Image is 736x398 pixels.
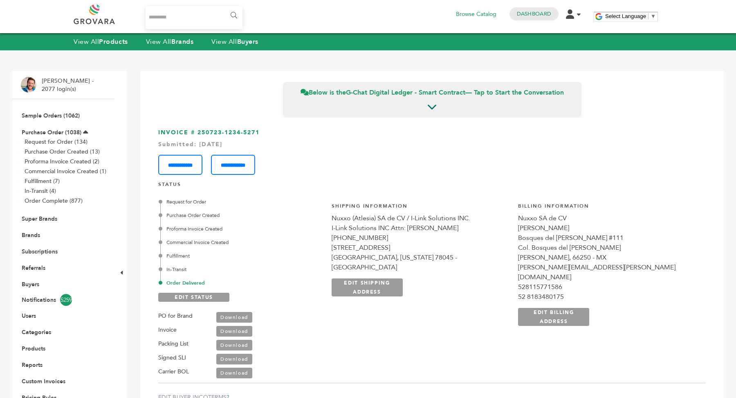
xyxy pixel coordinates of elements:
[648,13,648,19] span: ​
[22,294,105,306] a: Notifications5259
[25,158,99,165] a: Proforma Invoice Created (2)
[74,37,128,46] a: View AllProducts
[22,129,81,136] a: Purchase Order (1038)
[332,253,510,272] div: [GEOGRAPHIC_DATA], [US_STATE] 78045 - [GEOGRAPHIC_DATA]
[651,13,656,19] span: ▼
[160,266,323,273] div: In-Transit
[518,292,697,302] div: 52 8183480175
[332,213,510,223] div: Nuxxo (Atlesia) SA de CV / I-Link Solutions INC.
[25,197,83,205] a: Order Complete (877)
[237,37,258,46] strong: Buyers
[518,253,697,262] div: [PERSON_NAME], 66250 - MX
[518,203,697,214] h4: Billing Information
[22,280,39,288] a: Buyers
[22,264,45,272] a: Referrals
[332,223,510,243] div: I-Link Solutions INC Attn: [PERSON_NAME] [PHONE_NUMBER]
[171,37,193,46] strong: Brands
[518,233,697,243] div: Bosques del [PERSON_NAME] #111
[160,198,323,206] div: Request for Order
[518,243,697,253] div: Col. Bosques del [PERSON_NAME]
[22,215,57,223] a: Super Brands
[518,282,697,292] div: 528115771586
[22,231,40,239] a: Brands
[605,13,646,19] span: Select Language
[22,345,45,353] a: Products
[158,353,186,363] label: Signed SLI
[25,148,100,156] a: Purchase Order Created (13)
[22,378,65,385] a: Custom Invoices
[158,339,188,349] label: Packing List
[332,278,403,296] a: EDIT SHIPPING ADDRESS
[518,308,589,326] a: EDIT BILLING ADDRESS
[216,354,252,364] a: Download
[518,213,697,223] div: Nuxxo SA de CV
[146,6,242,29] input: Search...
[25,138,88,146] a: Request for Order (134)
[42,77,96,93] li: [PERSON_NAME] - 2077 login(s)
[158,293,229,302] a: EDIT STATUS
[517,10,551,18] a: Dashboard
[160,212,323,219] div: Purchase Order Created
[158,311,193,321] label: PO for Brand
[22,361,43,369] a: Reports
[301,88,564,97] span: Below is the — Tap to Start the Conversation
[216,368,252,378] a: Download
[216,326,252,337] a: Download
[22,248,58,256] a: Subscriptions
[99,37,128,46] strong: Products
[60,294,72,306] span: 5259
[332,203,510,214] h4: Shipping Information
[25,167,106,175] a: Commercial Invoice Created (1)
[216,312,252,323] a: Download
[160,239,323,246] div: Commercial Invoice Created
[158,129,706,175] h3: INVOICE # 250723-1234-5271
[605,13,656,19] a: Select Language​
[456,10,496,19] a: Browse Catalog
[158,367,189,377] label: Carrier BOL
[25,187,56,195] a: In-Transit (4)
[158,181,706,192] h4: STATUS
[160,279,323,287] div: Order Delivered
[158,140,706,149] div: Submitted: [DATE]
[22,112,80,120] a: Sample Orders (1062)
[346,88,465,97] strong: G-Chat Digital Ledger - Smart Contract
[518,223,697,233] div: [PERSON_NAME]
[158,325,177,335] label: Invoice
[216,340,252,351] a: Download
[160,225,323,233] div: Proforma Invoice Created
[211,37,258,46] a: View AllBuyers
[160,252,323,260] div: Fulfillment
[22,312,36,320] a: Users
[332,243,510,253] div: [STREET_ADDRESS]
[146,37,194,46] a: View AllBrands
[518,262,697,282] div: [PERSON_NAME][EMAIL_ADDRESS][PERSON_NAME][DOMAIN_NAME]
[25,177,60,185] a: Fulfillment (7)
[22,328,51,336] a: Categories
